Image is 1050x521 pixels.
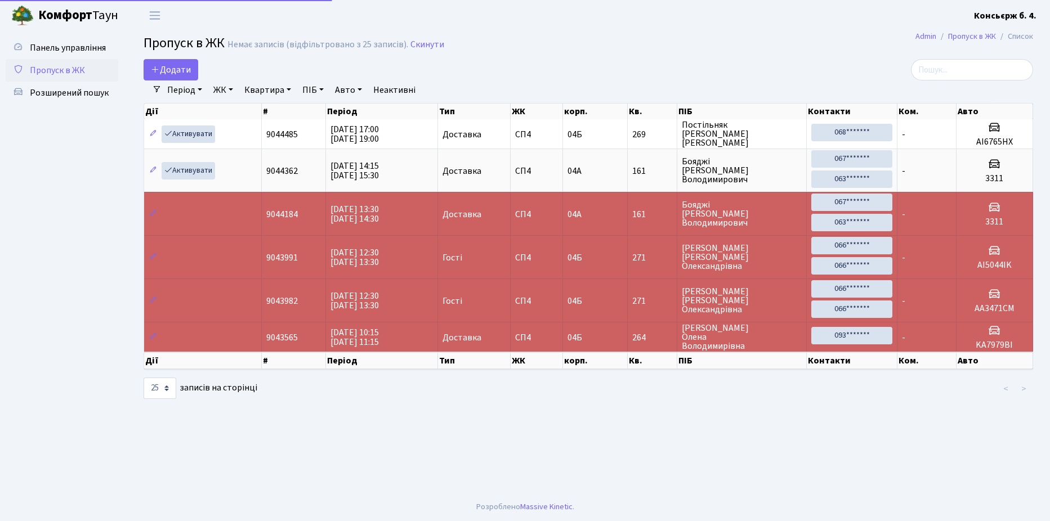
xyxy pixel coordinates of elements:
th: Кв. [628,352,677,369]
h5: AI5044IK [961,260,1028,271]
span: Панель управління [30,42,106,54]
a: Massive Kinetic [520,501,573,513]
a: ПІБ [298,80,328,100]
span: 264 [632,333,672,342]
a: Панель управління [6,37,118,59]
a: Активувати [162,162,215,179]
th: # [262,104,326,119]
span: Доставка [443,167,481,176]
select: записів на сторінці [144,378,176,399]
nav: breadcrumb [899,25,1050,48]
th: # [262,352,326,369]
span: Постільняк [PERSON_NAME] [PERSON_NAME] [682,120,802,147]
span: [PERSON_NAME] [PERSON_NAME] Олександрівна [682,244,802,271]
a: Активувати [162,125,215,143]
span: 161 [632,210,672,219]
span: - [902,295,905,307]
span: [DATE] 12:30 [DATE] 13:30 [330,246,379,268]
span: - [902,165,905,177]
a: Admin [915,30,936,42]
th: Ком. [897,352,957,369]
span: [DATE] 17:00 [DATE] 19:00 [330,123,379,145]
span: 271 [632,297,672,306]
span: - [902,251,905,264]
h5: 3311 [961,173,1028,184]
span: Пропуск в ЖК [144,33,225,53]
a: ЖК [209,80,238,100]
th: Дії [144,352,262,369]
span: Гості [443,297,462,306]
span: СП4 [515,253,558,262]
h5: KA7979BI [961,340,1028,351]
span: 269 [632,130,672,139]
a: Неактивні [369,80,420,100]
div: Розроблено . [476,501,574,513]
span: 9044485 [266,128,298,141]
span: Розширений пошук [30,87,109,99]
th: Період [326,352,439,369]
span: 04А [568,165,582,177]
span: 9043982 [266,295,298,307]
span: СП4 [515,167,558,176]
li: Список [996,30,1033,43]
span: СП4 [515,210,558,219]
span: Пропуск в ЖК [30,64,85,77]
span: [DATE] 10:15 [DATE] 11:15 [330,326,379,348]
th: Період [326,104,439,119]
th: ПІБ [677,352,807,369]
a: Період [163,80,207,100]
th: Тип [438,352,511,369]
span: 04Б [568,128,582,141]
span: СП4 [515,297,558,306]
input: Пошук... [911,59,1033,80]
a: Квартира [240,80,296,100]
div: Немає записів (відфільтровано з 25 записів). [227,39,408,50]
span: - [902,331,905,344]
span: СП4 [515,130,558,139]
th: Авто [957,352,1033,369]
a: Пропуск в ЖК [948,30,996,42]
b: Комфорт [38,6,92,24]
a: Пропуск в ЖК [6,59,118,82]
a: Авто [330,80,367,100]
th: Дії [144,104,262,119]
span: Доставка [443,210,481,219]
th: Контакти [807,352,897,369]
button: Переключити навігацію [141,6,169,25]
a: Скинути [410,39,444,50]
th: ПІБ [677,104,807,119]
th: Ком. [897,104,957,119]
span: 04Б [568,251,582,264]
span: 271 [632,253,672,262]
span: Бояджі [PERSON_NAME] Володимирович [682,157,802,184]
span: [DATE] 14:15 [DATE] 15:30 [330,160,379,182]
span: Доставка [443,333,481,342]
span: 04Б [568,295,582,307]
th: Авто [957,104,1033,119]
span: Доставка [443,130,481,139]
span: [DATE] 13:30 [DATE] 14:30 [330,203,379,225]
h5: 3311 [961,217,1028,227]
th: Контакти [807,104,897,119]
span: [PERSON_NAME] [PERSON_NAME] Олександрівна [682,287,802,314]
span: СП4 [515,333,558,342]
a: Додати [144,59,198,80]
span: [DATE] 12:30 [DATE] 13:30 [330,290,379,312]
span: 9044184 [266,208,298,221]
span: Додати [151,64,191,76]
th: Тип [438,104,511,119]
label: записів на сторінці [144,378,257,399]
span: 9043991 [266,251,298,264]
span: Таун [38,6,118,25]
th: корп. [563,104,628,119]
span: 161 [632,167,672,176]
span: 9043565 [266,331,298,344]
span: - [902,128,905,141]
th: корп. [563,352,628,369]
span: 04А [568,208,582,221]
b: Консьєрж б. 4. [974,10,1036,22]
img: logo.png [11,5,34,27]
th: ЖК [511,104,563,119]
h5: AA3471CM [961,303,1028,314]
span: Гості [443,253,462,262]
